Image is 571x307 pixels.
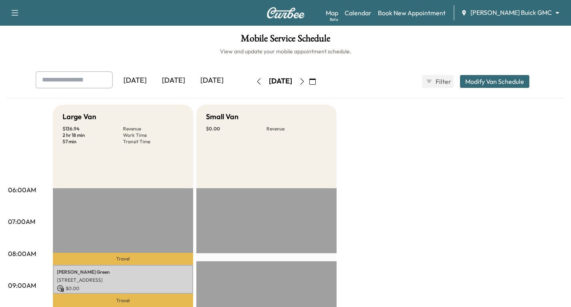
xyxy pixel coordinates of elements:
[57,269,189,275] p: [PERSON_NAME] Green
[8,34,563,47] h1: Mobile Service Schedule
[378,8,446,18] a: Book New Appointment
[123,138,184,145] p: Transit Time
[8,249,36,258] p: 08:00AM
[345,8,371,18] a: Calendar
[326,8,338,18] a: MapBeta
[63,126,123,132] p: $ 136.94
[8,281,36,290] p: 09:00AM
[269,76,292,86] div: [DATE]
[116,71,154,90] div: [DATE]
[206,126,266,132] p: $ 0.00
[436,77,450,86] span: Filter
[57,285,189,292] p: $ 0.00
[460,75,529,88] button: Modify Van Schedule
[206,111,238,122] h5: Small Van
[63,132,123,138] p: 2 hr 18 min
[57,277,189,283] p: [STREET_ADDRESS]
[422,75,454,88] button: Filter
[8,47,563,55] h6: View and update your mobile appointment schedule.
[8,217,35,226] p: 07:00AM
[63,138,123,145] p: 57 min
[123,126,184,132] p: Revenue
[470,8,552,17] span: [PERSON_NAME] Buick GMC
[266,126,327,132] p: Revenue
[330,16,338,22] div: Beta
[193,71,231,90] div: [DATE]
[53,253,193,265] p: Travel
[266,7,305,18] img: Curbee Logo
[154,71,193,90] div: [DATE]
[8,185,36,195] p: 06:00AM
[63,111,96,122] h5: Large Van
[123,132,184,138] p: Work Time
